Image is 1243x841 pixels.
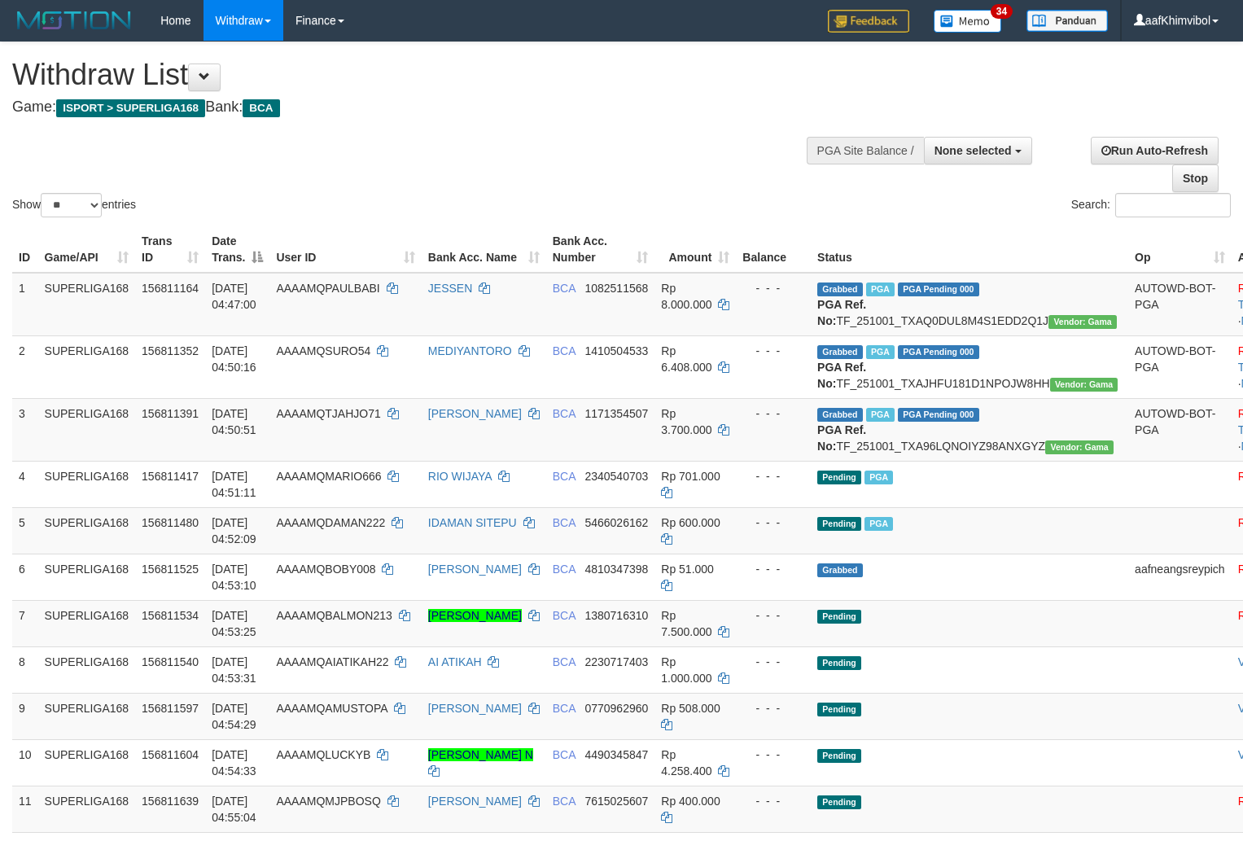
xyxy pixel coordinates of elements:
[142,655,199,668] span: 156811540
[38,461,136,507] td: SUPERLIGA168
[817,345,863,359] span: Grabbed
[661,655,711,685] span: Rp 1.000.000
[866,408,895,422] span: Marked by aafnonsreyleab
[212,470,256,499] span: [DATE] 04:51:11
[584,655,648,668] span: Copy 2230717403 to clipboard
[422,226,546,273] th: Bank Acc. Name: activate to sort column ascending
[12,99,812,116] h4: Game: Bank:
[12,59,812,91] h1: Withdraw List
[428,609,522,622] a: [PERSON_NAME]
[817,361,866,390] b: PGA Ref. No:
[654,226,736,273] th: Amount: activate to sort column ascending
[142,516,199,529] span: 156811480
[12,461,38,507] td: 4
[584,407,648,420] span: Copy 1171354507 to clipboard
[742,561,804,577] div: - - -
[817,283,863,296] span: Grabbed
[212,563,256,592] span: [DATE] 04:53:10
[428,470,492,483] a: RIO WIJAYA
[428,748,533,761] a: [PERSON_NAME] N
[38,646,136,693] td: SUPERLIGA168
[661,563,714,576] span: Rp 51.000
[661,407,711,436] span: Rp 3.700.000
[546,226,655,273] th: Bank Acc. Number: activate to sort column ascending
[38,507,136,554] td: SUPERLIGA168
[661,344,711,374] span: Rp 6.408.000
[12,273,38,336] td: 1
[742,747,804,763] div: - - -
[276,470,381,483] span: AAAAMQMARIO666
[142,748,199,761] span: 156811604
[276,655,388,668] span: AAAAMQAIATIKAH22
[661,609,711,638] span: Rp 7.500.000
[38,273,136,336] td: SUPERLIGA168
[553,470,576,483] span: BCA
[276,516,385,529] span: AAAAMQDAMAN222
[38,226,136,273] th: Game/API: activate to sort column ascending
[661,516,720,529] span: Rp 600.000
[661,282,711,311] span: Rp 8.000.000
[428,563,522,576] a: [PERSON_NAME]
[1128,398,1232,461] td: AUTOWD-BOT-PGA
[934,10,1002,33] img: Button%20Memo.svg
[38,335,136,398] td: SUPERLIGA168
[12,8,136,33] img: MOTION_logo.png
[243,99,279,117] span: BCA
[934,144,1012,157] span: None selected
[41,193,102,217] select: Showentries
[1128,273,1232,336] td: AUTOWD-BOT-PGA
[38,554,136,600] td: SUPERLIGA168
[817,408,863,422] span: Grabbed
[428,655,482,668] a: AI ATIKAH
[817,749,861,763] span: Pending
[742,654,804,670] div: - - -
[866,283,895,296] span: Marked by aafnonsreyleab
[1115,193,1231,217] input: Search:
[742,515,804,531] div: - - -
[12,335,38,398] td: 2
[205,226,269,273] th: Date Trans.: activate to sort column descending
[428,344,512,357] a: MEDIYANTORO
[553,563,576,576] span: BCA
[212,407,256,436] span: [DATE] 04:50:51
[142,470,199,483] span: 156811417
[898,345,979,359] span: PGA Pending
[553,516,576,529] span: BCA
[142,407,199,420] span: 156811391
[276,795,380,808] span: AAAAMQMJPBOSQ
[12,646,38,693] td: 8
[428,795,522,808] a: [PERSON_NAME]
[12,600,38,646] td: 7
[553,748,576,761] span: BCA
[12,507,38,554] td: 5
[142,563,199,576] span: 156811525
[1091,137,1219,164] a: Run Auto-Refresh
[12,786,38,832] td: 11
[898,283,979,296] span: PGA Pending
[212,702,256,731] span: [DATE] 04:54:29
[811,398,1128,461] td: TF_251001_TXA96LQNOIYZ98ANXGYZ
[553,344,576,357] span: BCA
[742,607,804,624] div: - - -
[276,344,370,357] span: AAAAMQSURO54
[553,795,576,808] span: BCA
[12,226,38,273] th: ID
[135,226,205,273] th: Trans ID: activate to sort column ascending
[661,748,711,777] span: Rp 4.258.400
[584,795,648,808] span: Copy 7615025607 to clipboard
[276,748,370,761] span: AAAAMQLUCKYB
[864,517,893,531] span: Marked by aafnonsreyleab
[12,693,38,739] td: 9
[584,282,648,295] span: Copy 1082511568 to clipboard
[553,407,576,420] span: BCA
[924,137,1032,164] button: None selected
[1026,10,1108,32] img: panduan.png
[817,517,861,531] span: Pending
[212,609,256,638] span: [DATE] 04:53:25
[142,282,199,295] span: 156811164
[817,610,861,624] span: Pending
[1172,164,1219,192] a: Stop
[38,693,136,739] td: SUPERLIGA168
[742,468,804,484] div: - - -
[1128,226,1232,273] th: Op: activate to sort column ascending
